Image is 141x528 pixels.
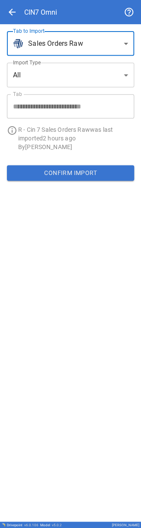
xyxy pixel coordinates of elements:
[7,7,17,17] span: arrow_back
[24,8,57,16] div: CIN7 Omni
[7,523,38,527] div: Drivepoint
[2,522,5,526] img: Drivepoint
[13,90,22,98] label: Tab
[18,143,134,151] p: By [PERSON_NAME]
[13,27,45,35] label: Tab to Import
[40,523,62,527] div: Model
[7,125,17,136] span: info_outline
[13,59,41,66] label: Import Type
[52,523,62,527] span: v 5.0.2
[112,523,139,527] div: [PERSON_NAME]
[13,38,23,49] img: brand icon not found
[13,70,21,80] span: All
[7,165,134,181] button: Confirm Import
[28,38,83,49] span: Sales Orders Raw
[18,125,134,143] p: R - Cin 7 Sales Orders Raw was last imported 2 hours ago
[24,523,38,527] span: v 6.0.106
